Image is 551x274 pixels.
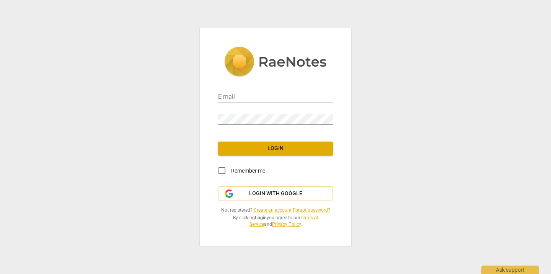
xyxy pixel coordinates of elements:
[218,215,333,227] span: By clicking you agree to our and .
[249,215,318,227] a: Terms of Service
[224,145,327,152] span: Login
[481,266,539,274] div: Ask support
[255,215,267,220] b: Login
[254,207,292,213] a: Create an account
[249,190,302,197] span: Login with Google
[224,47,327,78] img: 5ac2273c67554f335776073100b6d88f.svg
[293,207,330,213] a: Forgot password?
[231,167,265,175] span: Remember me
[218,142,333,155] button: Login
[272,222,301,227] a: Privacy Policy
[218,186,333,201] button: Login with Google
[218,207,333,214] span: Not registered? |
